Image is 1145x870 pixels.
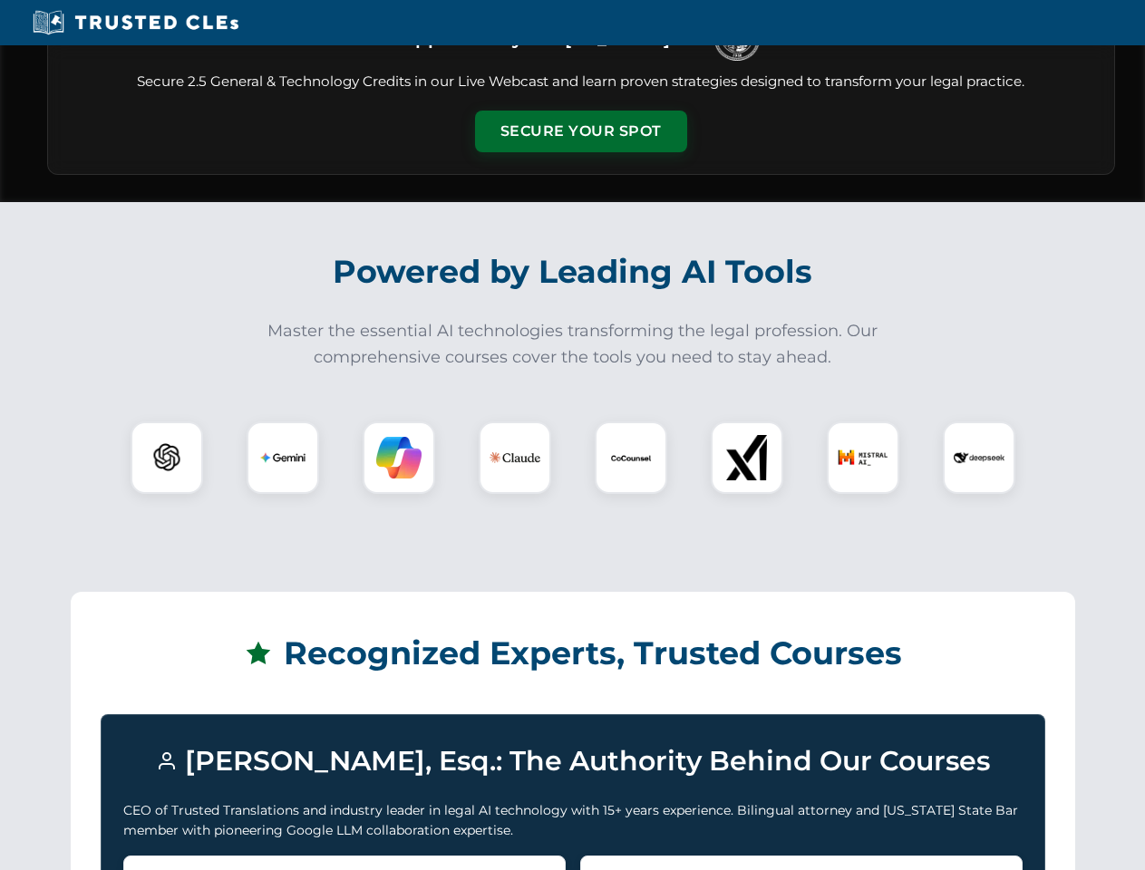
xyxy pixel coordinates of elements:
[724,435,770,480] img: xAI Logo
[123,737,1023,786] h3: [PERSON_NAME], Esq.: The Authority Behind Our Courses
[595,421,667,494] div: CoCounsel
[256,318,890,371] p: Master the essential AI technologies transforming the legal profession. Our comprehensive courses...
[943,421,1015,494] div: DeepSeek
[376,435,422,480] img: Copilot Logo
[475,111,687,152] button: Secure Your Spot
[711,421,783,494] div: xAI
[260,435,306,480] img: Gemini Logo
[70,72,1092,92] p: Secure 2.5 General & Technology Credits in our Live Webcast and learn proven strategies designed ...
[247,421,319,494] div: Gemini
[363,421,435,494] div: Copilot
[479,421,551,494] div: Claude
[141,431,193,484] img: ChatGPT Logo
[490,432,540,483] img: Claude Logo
[71,240,1075,304] h2: Powered by Leading AI Tools
[827,421,899,494] div: Mistral AI
[838,432,888,483] img: Mistral AI Logo
[608,435,654,480] img: CoCounsel Logo
[123,800,1023,841] p: CEO of Trusted Translations and industry leader in legal AI technology with 15+ years experience....
[101,622,1045,685] h2: Recognized Experts, Trusted Courses
[954,432,1004,483] img: DeepSeek Logo
[27,9,244,36] img: Trusted CLEs
[131,421,203,494] div: ChatGPT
